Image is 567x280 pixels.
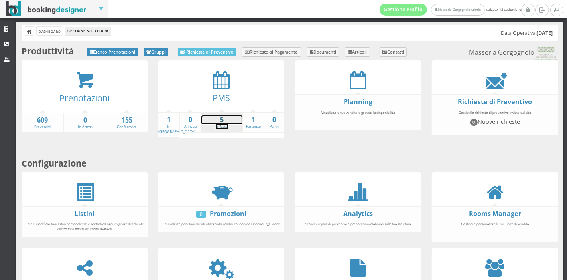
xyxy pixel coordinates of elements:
div: Crea e modifica i tuoi listini personalizzati e adattali ad ogni esigenza del cliente attraverso ... [22,218,148,234]
div: Visualizza le tue vendite e gestisci la disponibilità [295,107,421,128]
a: Contatti [380,47,407,57]
span: 0 [470,119,478,125]
span: sabato, 13 settembre [380,4,521,16]
a: Elenco Prenotazioni [87,48,138,56]
img: BookingDesigner.com [6,1,87,17]
a: Analytics [343,209,373,218]
a: 609Preventivi [22,116,63,130]
div: 0 [196,211,206,218]
a: Richieste di Preventivo [178,48,236,56]
a: 155Confermate [106,116,148,130]
strong: 0 [180,115,201,125]
a: Rooms Manager [469,209,521,218]
strong: 0 [264,115,285,125]
a: Richieste di Pagamento [242,47,301,57]
a: 1Partenze [243,115,264,129]
li: Gestione Struttura [65,27,110,36]
a: Articoli [345,47,370,57]
h4: Nuove richieste [435,118,554,125]
b: Produttività [22,45,74,57]
img: 0603869b585f11eeb13b0a069e529790.png [534,46,558,60]
div: Gestisci le richieste di preventivo inviate dal sito [432,107,558,133]
strong: 0 [64,116,105,125]
div: Crea offerte per i tuoi clienti utilizzando i codici coupon da associare agli sconti [158,218,284,230]
a: 0Partiti [264,115,285,129]
a: 1In [GEOGRAPHIC_DATA] [158,115,195,134]
a: Masseria Gorgognolo Admin [431,4,484,16]
a: Prenotazioni [59,92,110,104]
a: 0In Attesa [64,116,105,130]
div: Gestisci e personalizza le tue unità di vendita [432,218,558,239]
a: Listini [75,209,94,218]
a: Planning [344,97,372,106]
a: Gestione Profilo [380,4,427,16]
a: PMS [213,92,230,103]
strong: 1 [243,115,264,125]
strong: 609 [22,116,63,125]
h5: Data Operativa: [501,30,553,36]
small: Masseria Gorgognolo [469,46,558,60]
a: 0Arrivati [180,115,201,129]
a: 5In Casa [201,115,242,129]
b: [DATE] [537,30,553,36]
a: Gruppi [144,48,169,56]
b: Configurazione [22,157,87,169]
a: Richieste di Preventivo [458,97,532,106]
a: Promozioni [210,209,246,218]
a: Dashboard [37,27,63,35]
a: Documenti [307,47,339,57]
strong: 1 [158,115,179,125]
div: Scarica i report di preventivi e prenotazioni elaborati sulla tua struttura [295,218,421,230]
strong: 5 [201,115,242,125]
strong: 155 [106,116,148,125]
